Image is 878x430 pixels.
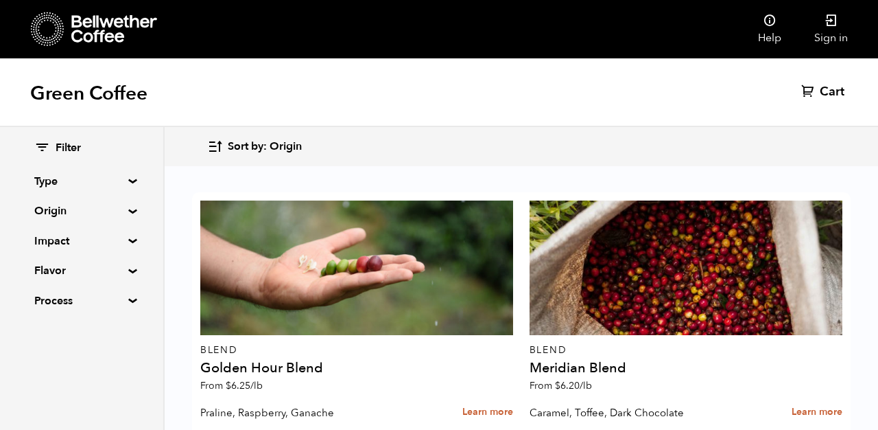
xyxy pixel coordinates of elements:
summary: Impact [34,233,129,249]
summary: Flavor [34,262,129,279]
span: Cart [820,84,844,100]
span: From [200,379,263,392]
summary: Type [34,173,129,190]
span: Filter [56,141,81,156]
span: From [530,379,592,392]
h4: Golden Hour Blend [200,361,513,375]
span: /lb [250,379,263,392]
h4: Meridian Blend [530,361,842,375]
bdi: 6.20 [555,379,592,392]
a: Learn more [792,398,842,427]
summary: Origin [34,203,129,219]
span: /lb [580,379,592,392]
span: $ [555,379,560,392]
p: Blend [530,346,842,355]
bdi: 6.25 [226,379,263,392]
h1: Green Coffee [30,81,147,106]
p: Caramel, Toffee, Dark Chocolate [530,403,742,423]
span: $ [226,379,231,392]
span: Sort by: Origin [228,139,302,155]
p: Blend [200,346,513,355]
summary: Process [34,293,129,309]
p: Praline, Raspberry, Ganache [200,403,413,423]
a: Learn more [462,398,513,427]
a: Cart [801,84,848,100]
button: Sort by: Origin [207,131,302,163]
